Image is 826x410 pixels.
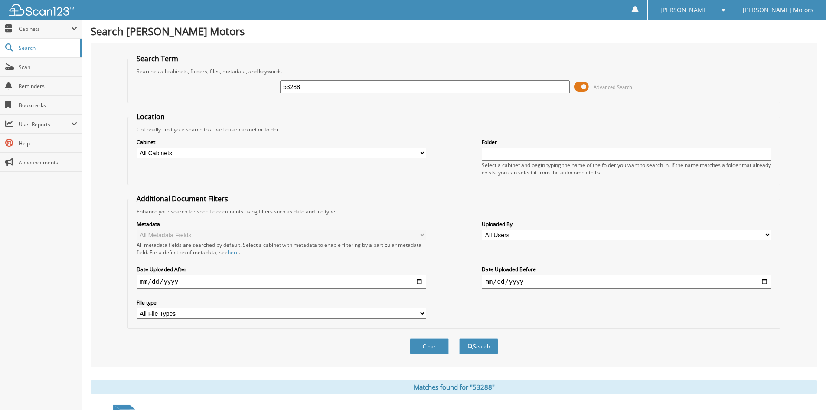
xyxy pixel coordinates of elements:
div: Enhance your search for specific documents using filters such as date and file type. [132,208,776,215]
div: Searches all cabinets, folders, files, metadata, and keywords [132,68,776,75]
div: Matches found for "53288" [91,380,817,394]
span: Reminders [19,82,77,90]
span: Cabinets [19,25,71,33]
h1: Search [PERSON_NAME] Motors [91,24,817,38]
span: Search [19,44,76,52]
label: Date Uploaded Before [482,266,771,273]
span: [PERSON_NAME] Motors [743,7,813,13]
span: Help [19,140,77,147]
button: Clear [410,338,449,354]
span: Announcements [19,159,77,166]
input: start [137,275,426,289]
span: Scan [19,63,77,71]
label: Metadata [137,220,426,228]
input: end [482,275,771,289]
legend: Location [132,112,169,121]
img: scan123-logo-white.svg [9,4,74,16]
label: Uploaded By [482,220,771,228]
div: Select a cabinet and begin typing the name of the folder you want to search in. If the name match... [482,161,771,176]
label: Folder [482,138,771,146]
legend: Additional Document Filters [132,194,232,203]
label: Date Uploaded After [137,266,426,273]
button: Search [459,338,498,354]
span: User Reports [19,121,71,128]
div: All metadata fields are searched by default. Select a cabinet with metadata to enable filtering b... [137,241,426,256]
span: Bookmarks [19,102,77,109]
span: [PERSON_NAME] [660,7,709,13]
a: here [228,249,239,256]
legend: Search Term [132,54,183,63]
span: Advanced Search [594,84,632,90]
label: File type [137,299,426,306]
label: Cabinet [137,138,426,146]
div: Optionally limit your search to a particular cabinet or folder [132,126,776,133]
